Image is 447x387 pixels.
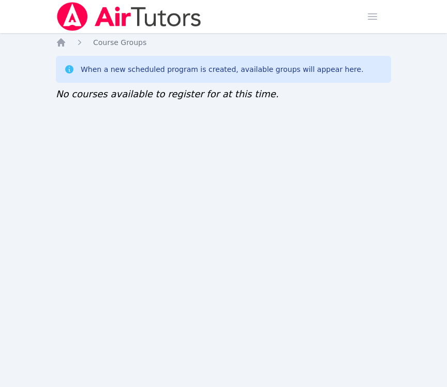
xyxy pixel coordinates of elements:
[56,88,279,99] span: No courses available to register for at this time.
[93,38,146,47] span: Course Groups
[93,37,146,48] a: Course Groups
[56,37,391,48] nav: Breadcrumb
[81,64,364,75] div: When a new scheduled program is created, available groups will appear here.
[56,2,202,31] img: Air Tutors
